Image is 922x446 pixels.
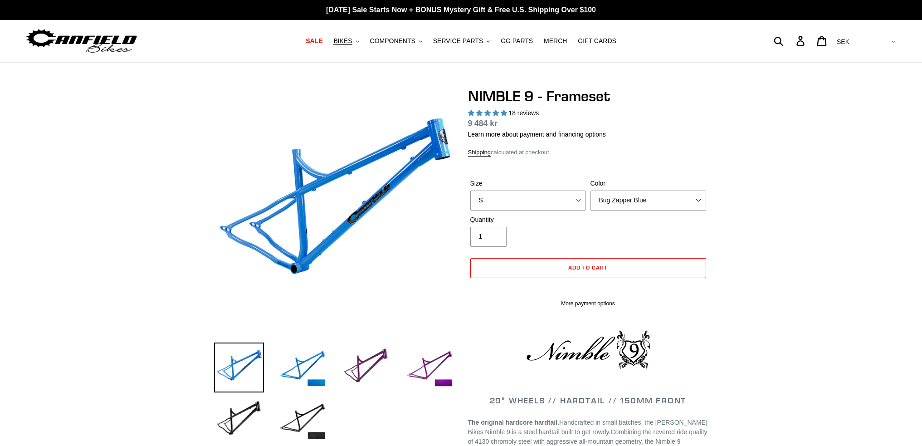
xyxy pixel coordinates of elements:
[544,37,567,45] span: MERCH
[468,119,498,128] span: 9 484 kr
[468,88,708,105] h1: NIMBLE 9 - Frameset
[333,37,352,45] span: BIKES
[405,343,454,392] img: Load image into Gallery viewer, NIMBLE 9 - Frameset
[306,37,322,45] span: SALE
[278,343,327,392] img: Load image into Gallery viewer, NIMBLE 9 - Frameset
[214,343,264,392] img: Load image into Gallery viewer, NIMBLE 9 - Frameset
[468,148,708,157] div: calculated at checkout.
[341,343,391,392] img: Load image into Gallery viewer, NIMBLE 9 - Frameset
[366,35,427,47] button: COMPONENTS
[214,395,264,445] img: Load image into Gallery viewer, NIMBLE 9 - Frameset
[573,35,621,47] a: GIFT CARDS
[468,131,606,138] a: Learn more about payment and financing options
[470,299,706,308] a: More payment options
[329,35,363,47] button: BIKES
[468,109,509,117] span: 4.89 stars
[468,419,707,436] span: Handcrafted in small batches, the [PERSON_NAME] Bikes Nimble 9 is a steel hardtail built to get r...
[25,27,138,55] img: Canfield Bikes
[370,37,415,45] span: COMPONENTS
[470,258,706,278] button: Add to cart
[590,179,706,188] label: Color
[429,35,494,47] button: SERVICE PARTS
[539,35,571,47] a: MERCH
[779,31,802,51] input: Search
[433,37,483,45] span: SERVICE PARTS
[468,419,559,426] strong: The original hardcore hardtail.
[508,109,539,117] span: 18 reviews
[470,215,586,225] label: Quantity
[468,149,491,157] a: Shipping
[470,179,586,188] label: Size
[578,37,616,45] span: GIFT CARDS
[278,395,327,445] img: Load image into Gallery viewer, NIMBLE 9 - Frameset
[496,35,537,47] a: GG PARTS
[490,395,687,406] span: 29" WHEELS // HARDTAIL // 150MM FRONT
[568,264,608,271] span: Add to cart
[301,35,327,47] a: SALE
[501,37,533,45] span: GG PARTS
